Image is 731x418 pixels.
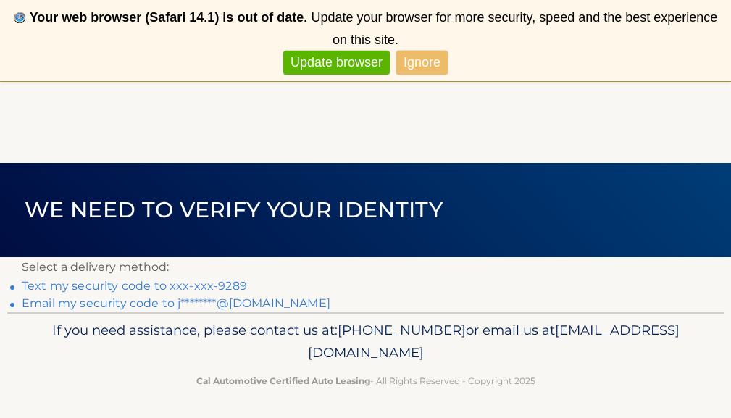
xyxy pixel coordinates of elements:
[311,10,717,47] span: Update your browser for more security, speed and the best experience on this site.
[396,51,448,75] a: Ignore
[30,10,308,25] b: Your web browser (Safari 14.1) is out of date.
[25,196,443,223] span: We need to verify your identity
[22,296,330,310] a: Email my security code to j********@[DOMAIN_NAME]
[283,51,390,75] a: Update browser
[22,257,709,277] p: Select a delivery method:
[29,319,703,365] p: If you need assistance, please contact us at: or email us at
[338,322,466,338] span: [PHONE_NUMBER]
[22,279,247,293] a: Text my security code to xxx-xxx-9289
[29,373,703,388] p: - All Rights Reserved - Copyright 2025
[196,375,370,386] strong: Cal Automotive Certified Auto Leasing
